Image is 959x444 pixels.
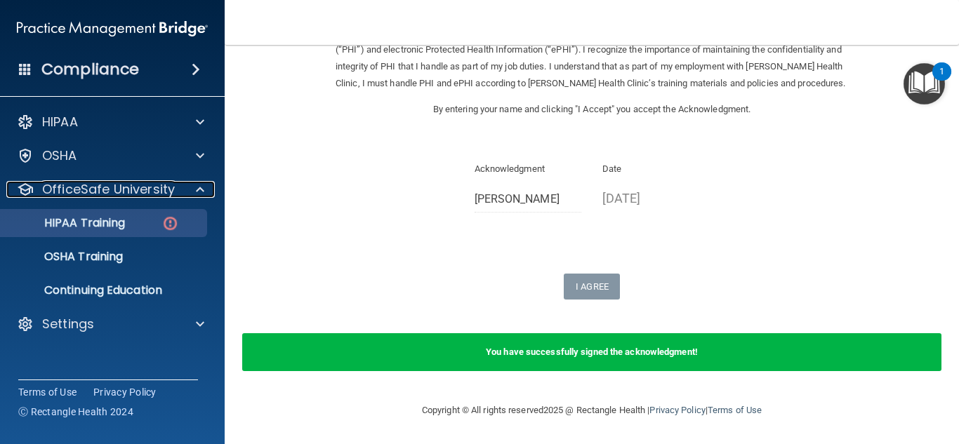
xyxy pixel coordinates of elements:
p: Date [602,161,710,177]
input: Full Name [475,187,582,213]
a: Terms of Use [18,385,77,399]
p: OSHA Training [9,250,123,264]
p: HIPAA Training [9,216,125,230]
button: I Agree [564,274,620,300]
p: HIPAA [42,114,78,130]
p: Acknowledgment [475,161,582,177]
h4: Compliance [41,60,139,79]
a: Privacy Policy [93,385,157,399]
div: 1 [939,72,944,90]
a: HIPAA [17,114,204,130]
b: You have successfully signed the acknowledgment! [486,347,698,357]
a: Terms of Use [708,405,762,415]
a: Privacy Policy [649,405,705,415]
button: Open Resource Center, 1 new notification [904,63,945,105]
p: By entering your name and clicking "I Accept" you accept the Acknowledgment. [336,101,848,118]
iframe: Drift Widget Chat Controller [716,344,942,401]
p: I, , certify that I have received and understand [PERSON_NAME] Health Clinic's HIPAA training mat... [336,8,848,92]
a: OfficeSafe University [17,181,204,198]
img: danger-circle.6113f641.png [161,215,179,232]
p: OfficeSafe University [42,181,175,198]
a: Settings [17,316,204,332]
a: OSHA [17,147,204,164]
p: OSHA [42,147,77,164]
div: Copyright © All rights reserved 2025 @ Rectangle Health | | [336,388,848,433]
p: Continuing Education [9,283,201,297]
p: [DATE] [602,187,710,210]
img: PMB logo [17,15,208,43]
p: Settings [42,316,94,332]
span: Ⓒ Rectangle Health 2024 [18,405,133,419]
